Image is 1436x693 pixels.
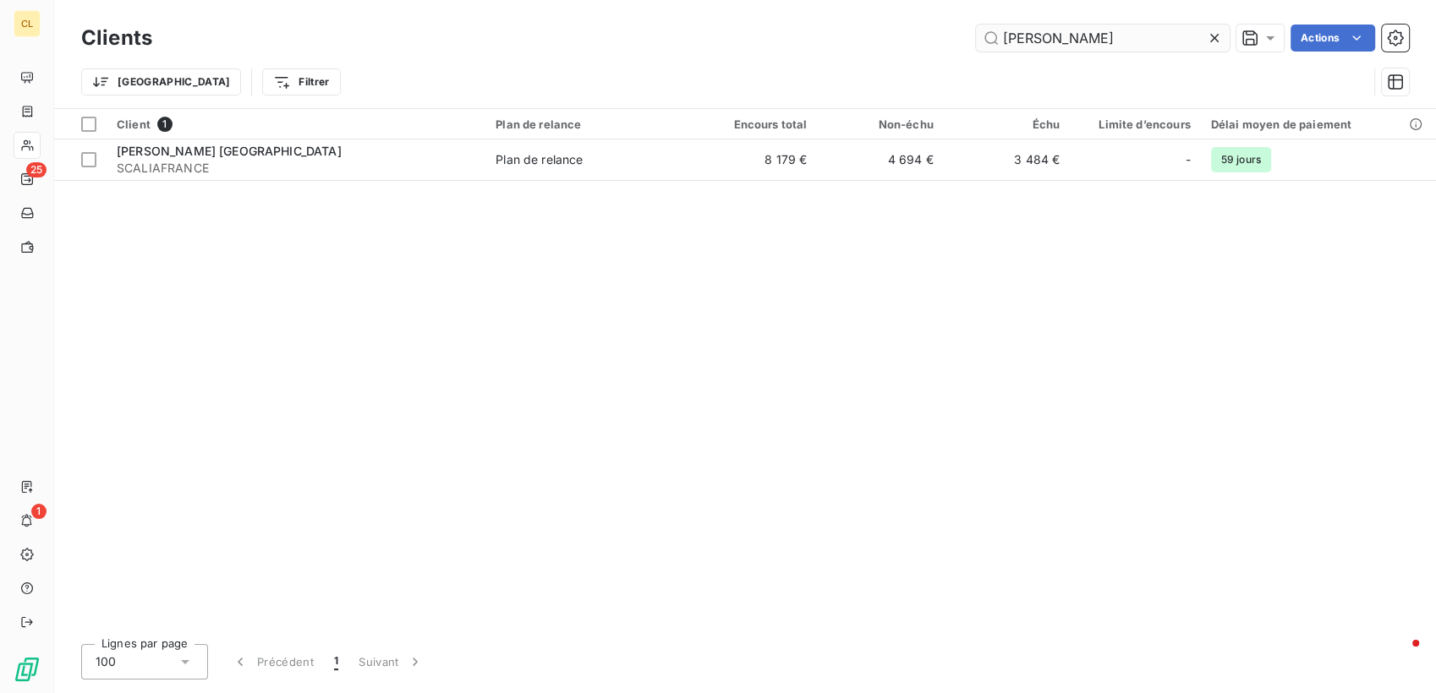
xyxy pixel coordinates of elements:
span: 1 [157,117,173,132]
span: - [1186,151,1191,168]
button: Suivant [348,644,434,679]
div: Plan de relance [496,117,681,131]
span: 1 [31,504,47,519]
h3: Clients [81,23,152,53]
div: Plan de relance [496,151,583,168]
input: Rechercher [976,25,1230,52]
span: 1 [334,653,338,670]
button: Actions [1291,25,1375,52]
button: Précédent [222,644,324,679]
td: 3 484 € [944,139,1070,180]
button: Filtrer [262,68,340,95]
div: CL [14,10,41,37]
iframe: Intercom live chat [1378,636,1419,676]
span: [PERSON_NAME] [GEOGRAPHIC_DATA] [117,144,342,158]
div: Délai moyen de paiement [1211,117,1426,131]
span: 59 jours [1211,147,1271,172]
div: Échu [954,117,1060,131]
div: Non-échu [827,117,933,131]
img: Logo LeanPay [14,656,41,683]
div: Limite d’encours [1080,117,1191,131]
span: SCALIAFRANCE [117,160,475,177]
button: 1 [324,644,348,679]
td: 8 179 € [691,139,817,180]
span: 25 [26,162,47,177]
td: 4 694 € [817,139,943,180]
span: 100 [96,653,116,670]
span: Client [117,117,151,131]
button: [GEOGRAPHIC_DATA] [81,68,241,95]
div: Encours total [701,117,807,131]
